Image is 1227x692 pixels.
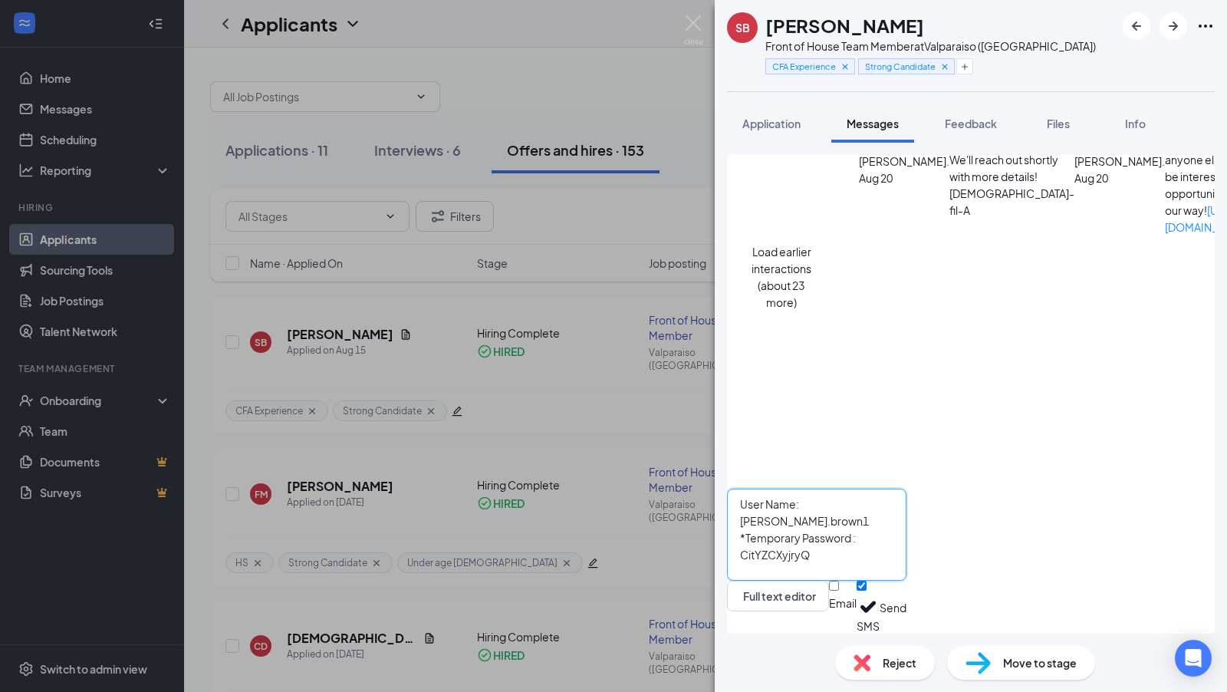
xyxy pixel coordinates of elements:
span: Info [1125,117,1146,130]
span: CFA Experience [772,60,836,73]
svg: Checkmark [857,595,880,618]
svg: Plus [960,62,969,71]
button: Load earlier interactions (about 23 more) [752,243,811,311]
span: Aug 20 [1074,170,1108,186]
div: SB [735,20,750,35]
span: Feedback [945,117,997,130]
span: Strong Candidate [865,60,936,73]
h1: [PERSON_NAME] [765,12,924,38]
button: ArrowLeftNew [1123,12,1150,40]
button: Send [880,581,906,634]
svg: ArrowLeftNew [1127,17,1146,35]
span: Files [1047,117,1070,130]
span: Aug 20 [859,170,893,186]
div: SMS [857,618,880,634]
input: SMS [857,581,867,591]
svg: Ellipses [1196,17,1215,35]
svg: Cross [840,61,850,72]
span: Messages [847,117,899,130]
button: Plus [956,58,973,74]
textarea: User Name: [PERSON_NAME].brown1 *Temporary Password : CitYZCXyjryQ [727,489,906,581]
input: Email [829,581,839,591]
div: Email [829,595,857,611]
svg: Cross [939,61,950,72]
svg: ArrowRight [1164,17,1183,35]
button: ArrowRight [1160,12,1187,40]
span: Application [742,117,801,130]
span: Move to stage [1003,654,1077,671]
button: Full text editorPen [727,581,829,611]
div: Open Intercom Messenger [1175,640,1212,677]
div: Front of House Team Member at Valparaiso ([GEOGRAPHIC_DATA]) [765,38,1096,54]
span: Reject [883,654,916,671]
